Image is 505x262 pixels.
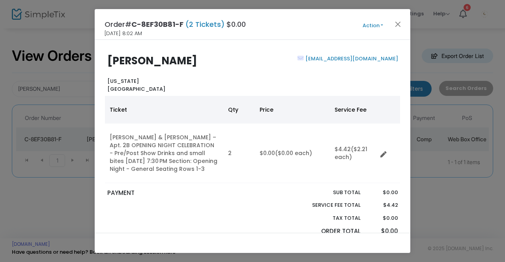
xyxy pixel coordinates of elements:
[368,227,398,236] p: $0.00
[107,77,165,93] b: [US_STATE] [GEOGRAPHIC_DATA]
[131,19,183,29] span: C-8EF30B81-F
[368,201,398,209] p: $4.42
[294,189,361,196] p: Sub total
[294,214,361,222] p: Tax Total
[294,201,361,209] p: Service Fee Total
[335,145,367,161] span: ($2.21 each)
[330,124,377,183] td: $4.42
[105,96,223,124] th: Ticket
[255,96,330,124] th: Price
[107,54,197,68] b: [PERSON_NAME]
[275,149,312,157] span: ($0.00 each)
[107,189,249,198] p: PAYMENT
[183,19,226,29] span: (2 Tickets)
[349,21,397,30] button: Action
[330,96,377,124] th: Service Fee
[223,124,255,183] td: 2
[105,96,400,183] div: Data table
[393,19,403,29] button: Close
[105,124,223,183] td: [PERSON_NAME] & [PERSON_NAME] – Apt. 2B OPENING NIGHT CELEBRATION - Pre/Post Show Drinks and smal...
[255,124,330,183] td: $0.00
[223,96,255,124] th: Qty
[294,227,361,236] p: Order Total
[304,55,398,62] a: [EMAIL_ADDRESS][DOMAIN_NAME]
[368,189,398,196] p: $0.00
[105,19,246,30] h4: Order# $0.00
[105,30,142,37] span: [DATE] 8:02 AM
[368,214,398,222] p: $0.00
